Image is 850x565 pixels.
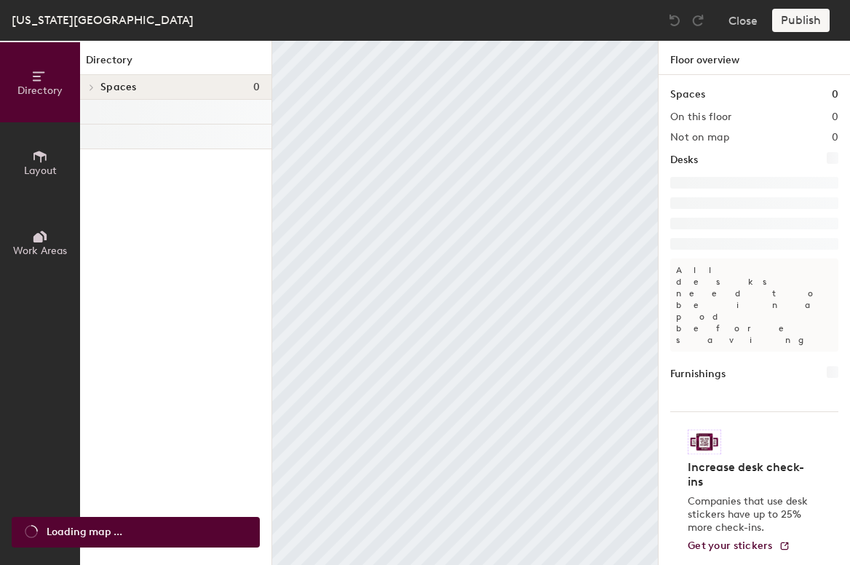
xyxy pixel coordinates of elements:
[47,524,122,540] span: Loading map ...
[832,87,838,103] h1: 0
[667,13,682,28] img: Undo
[688,430,721,454] img: Sticker logo
[670,366,726,382] h1: Furnishings
[253,82,260,93] span: 0
[670,258,838,352] p: All desks need to be in a pod before saving
[24,165,57,177] span: Layout
[80,52,271,75] h1: Directory
[688,540,790,553] a: Get your stickers
[670,111,732,123] h2: On this floor
[670,87,705,103] h1: Spaces
[728,9,758,32] button: Close
[12,11,194,29] div: [US_STATE][GEOGRAPHIC_DATA]
[100,82,137,93] span: Spaces
[832,132,838,143] h2: 0
[688,460,812,489] h4: Increase desk check-ins
[670,152,698,168] h1: Desks
[832,111,838,123] h2: 0
[688,540,773,552] span: Get your stickers
[688,495,812,534] p: Companies that use desk stickers have up to 25% more check-ins.
[13,245,67,257] span: Work Areas
[659,41,850,75] h1: Floor overview
[272,41,658,565] canvas: Map
[17,84,63,97] span: Directory
[691,13,705,28] img: Redo
[670,132,729,143] h2: Not on map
